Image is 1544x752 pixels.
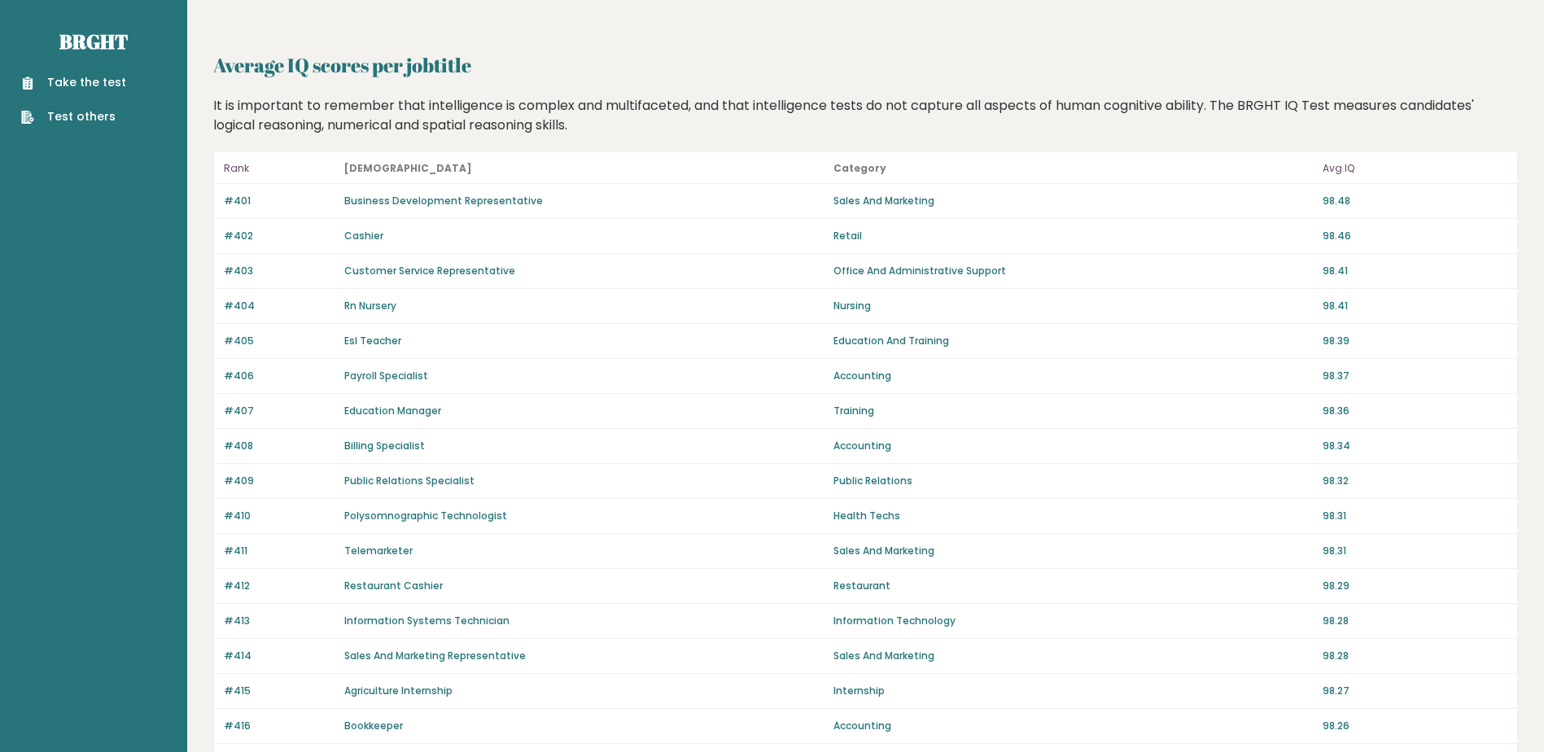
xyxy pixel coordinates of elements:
p: 98.39 [1323,334,1507,348]
a: Esl Teacher [344,334,401,348]
p: 98.34 [1323,439,1507,453]
a: Business Development Representative [344,194,543,208]
p: Training [833,404,1313,418]
p: #404 [224,299,335,313]
p: Office And Administrative Support [833,264,1313,278]
p: 98.26 [1323,719,1507,733]
a: Information Systems Technician [344,614,510,627]
p: 98.41 [1323,299,1507,313]
p: 98.28 [1323,649,1507,663]
h2: Average IQ scores per jobtitle [213,50,1518,80]
b: Category [833,161,886,175]
p: Public Relations [833,474,1313,488]
p: Information Technology [833,614,1313,628]
p: 98.37 [1323,369,1507,383]
p: 98.31 [1323,544,1507,558]
p: Accounting [833,439,1313,453]
p: Sales And Marketing [833,544,1313,558]
p: Nursing [833,299,1313,313]
p: #406 [224,369,335,383]
p: Health Techs [833,509,1313,523]
p: #409 [224,474,335,488]
a: Payroll Specialist [344,369,428,383]
p: 98.46 [1323,229,1507,243]
p: Education And Training [833,334,1313,348]
p: Accounting [833,369,1313,383]
a: Customer Service Representative [344,264,515,278]
p: #412 [224,579,335,593]
p: 98.48 [1323,194,1507,208]
a: Agriculture Internship [344,684,453,697]
p: 98.27 [1323,684,1507,698]
p: #408 [224,439,335,453]
p: #414 [224,649,335,663]
p: Restaurant [833,579,1313,593]
a: Sales And Marketing Representative [344,649,526,662]
p: Accounting [833,719,1313,733]
a: Test others [21,108,126,125]
div: It is important to remember that intelligence is complex and multifaceted, and that intelligence ... [208,96,1524,135]
p: #411 [224,544,335,558]
p: #405 [224,334,335,348]
p: 98.31 [1323,509,1507,523]
p: 98.41 [1323,264,1507,278]
p: 98.29 [1323,579,1507,593]
p: #407 [224,404,335,418]
p: Avg IQ [1323,159,1507,178]
a: Billing Specialist [344,439,425,453]
p: #401 [224,194,335,208]
p: Internship [833,684,1313,698]
p: #410 [224,509,335,523]
p: Sales And Marketing [833,194,1313,208]
a: Telemarketer [344,544,413,557]
p: 98.28 [1323,614,1507,628]
a: Public Relations Specialist [344,474,475,487]
a: Restaurant Cashier [344,579,443,592]
a: Bookkeeper [344,719,403,732]
a: Rn Nursery [344,299,396,313]
a: Take the test [21,74,126,91]
b: [DEMOGRAPHIC_DATA] [344,161,472,175]
p: #415 [224,684,335,698]
p: #403 [224,264,335,278]
p: Retail [833,229,1313,243]
p: #413 [224,614,335,628]
p: Sales And Marketing [833,649,1313,663]
p: #402 [224,229,335,243]
a: Cashier [344,229,383,243]
p: #416 [224,719,335,733]
p: 98.32 [1323,474,1507,488]
a: Education Manager [344,404,441,418]
p: 98.36 [1323,404,1507,418]
p: Rank [224,159,335,178]
a: Polysomnographic Technologist [344,509,507,522]
a: Brght [59,28,128,55]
